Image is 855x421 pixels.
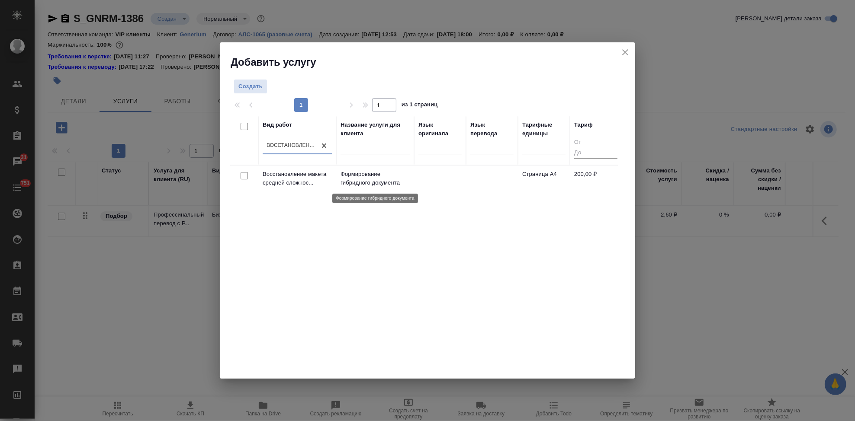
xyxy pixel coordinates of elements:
[518,166,570,196] td: Страница А4
[263,170,332,187] p: Восстановление макета средней сложнос...
[238,82,263,92] span: Создать
[570,166,622,196] td: 200,00 ₽
[619,46,632,59] button: close
[234,79,267,94] button: Создать
[574,121,593,129] div: Тариф
[574,137,617,148] input: От
[522,121,566,138] div: Тарифные единицы
[418,121,462,138] div: Язык оригинала
[231,55,635,69] h2: Добавить услугу
[574,148,617,159] input: До
[341,121,410,138] div: Название услуги для клиента
[402,99,438,112] span: из 1 страниц
[267,142,317,150] div: Восстановление макета средней сложности с полным соответствием оформлению оригинала
[470,121,514,138] div: Язык перевода
[341,170,410,187] p: Формирование гибридного документа
[263,121,292,129] div: Вид работ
